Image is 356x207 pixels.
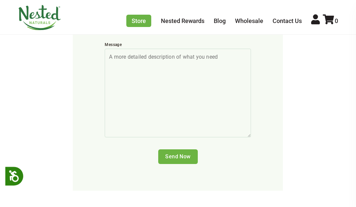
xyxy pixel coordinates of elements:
[335,17,338,24] span: 0
[18,5,61,30] img: Nested Naturals
[105,42,251,49] label: Message
[323,17,338,24] a: 0
[161,17,204,24] a: Nested Rewards
[235,17,263,24] a: Wholesale
[273,17,302,24] a: Contact Us
[214,17,226,24] a: Blog
[158,149,198,164] input: Send Now
[126,15,151,27] a: Store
